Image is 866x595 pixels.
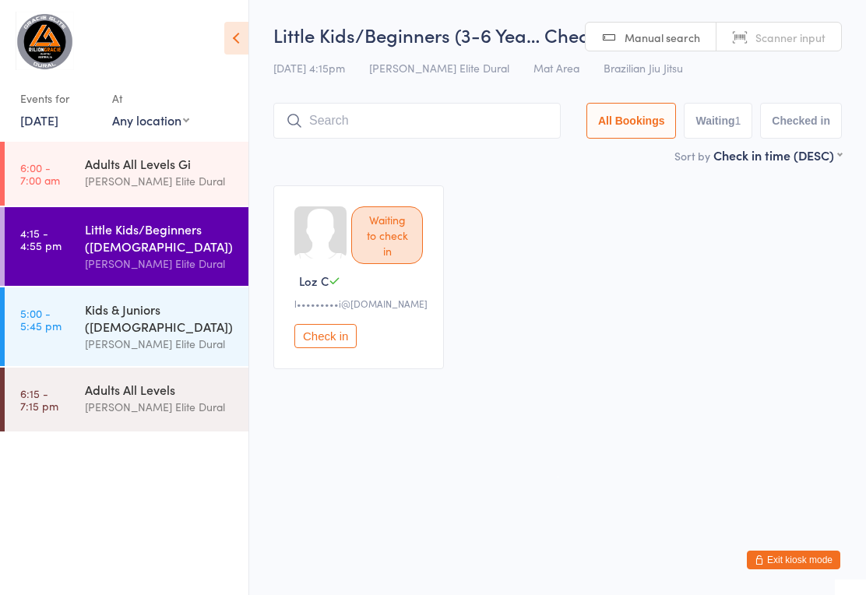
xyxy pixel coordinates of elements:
time: 4:15 - 4:55 pm [20,227,62,252]
div: Check in time (DESC) [713,146,842,164]
div: Any location [112,111,189,129]
div: Adults All Levels [85,381,235,398]
span: [PERSON_NAME] Elite Dural [369,60,509,76]
a: 6:00 -7:00 amAdults All Levels Gi[PERSON_NAME] Elite Dural [5,142,248,206]
a: 4:15 -4:55 pmLittle Kids/Beginners ([DEMOGRAPHIC_DATA])[PERSON_NAME] Elite Dural [5,207,248,286]
div: 1 [735,114,741,127]
button: Checked in [760,103,842,139]
span: [DATE] 4:15pm [273,60,345,76]
span: Manual search [625,30,700,45]
input: Search [273,103,561,139]
a: 6:15 -7:15 pmAdults All Levels[PERSON_NAME] Elite Dural [5,368,248,431]
label: Sort by [674,148,710,164]
a: [DATE] [20,111,58,129]
div: Events for [20,86,97,111]
span: Scanner input [755,30,826,45]
div: Adults All Levels Gi [85,155,235,172]
time: 6:00 - 7:00 am [20,161,60,186]
span: Mat Area [533,60,579,76]
a: 5:00 -5:45 pmKids & Juniors ([DEMOGRAPHIC_DATA])[PERSON_NAME] Elite Dural [5,287,248,366]
button: Exit kiosk mode [747,551,840,569]
div: At [112,86,189,111]
span: Brazilian Jiu Jitsu [604,60,683,76]
div: Little Kids/Beginners ([DEMOGRAPHIC_DATA]) [85,220,235,255]
time: 5:00 - 5:45 pm [20,307,62,332]
img: Gracie Elite Jiu Jitsu Dural [16,12,74,70]
div: l•••••••••i@[DOMAIN_NAME] [294,297,428,310]
div: Kids & Juniors ([DEMOGRAPHIC_DATA]) [85,301,235,335]
div: [PERSON_NAME] Elite Dural [85,172,235,190]
div: [PERSON_NAME] Elite Dural [85,335,235,353]
div: Waiting to check in [351,206,423,264]
button: Waiting1 [684,103,752,139]
div: [PERSON_NAME] Elite Dural [85,398,235,416]
div: [PERSON_NAME] Elite Dural [85,255,235,273]
time: 6:15 - 7:15 pm [20,387,58,412]
span: Loz C [299,273,329,289]
h2: Little Kids/Beginners (3-6 Yea… Check-in [273,22,842,48]
button: All Bookings [586,103,677,139]
button: Check in [294,324,357,348]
